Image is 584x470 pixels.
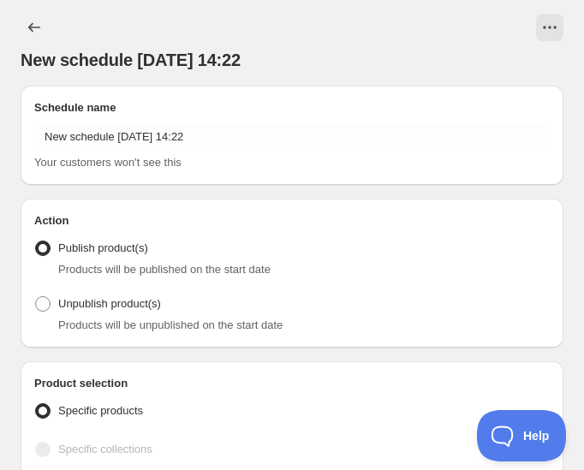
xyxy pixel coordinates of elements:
iframe: Toggle Customer Support [477,410,567,461]
button: Schedules [21,14,48,41]
h2: Action [34,212,550,229]
span: Specific products [58,404,143,417]
span: Your customers won't see this [34,156,182,169]
span: New schedule [DATE] 14:22 [21,51,241,69]
span: Products will be unpublished on the start date [58,318,283,331]
span: Products will be published on the start date [58,263,271,276]
button: View actions for New schedule Oct 09 2025 14:22 [536,14,563,41]
span: Specific collections [58,443,152,455]
span: Unpublish product(s) [58,297,161,310]
h2: Schedule name [34,99,550,116]
span: Publish product(s) [58,241,148,254]
h2: Product selection [34,375,550,392]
